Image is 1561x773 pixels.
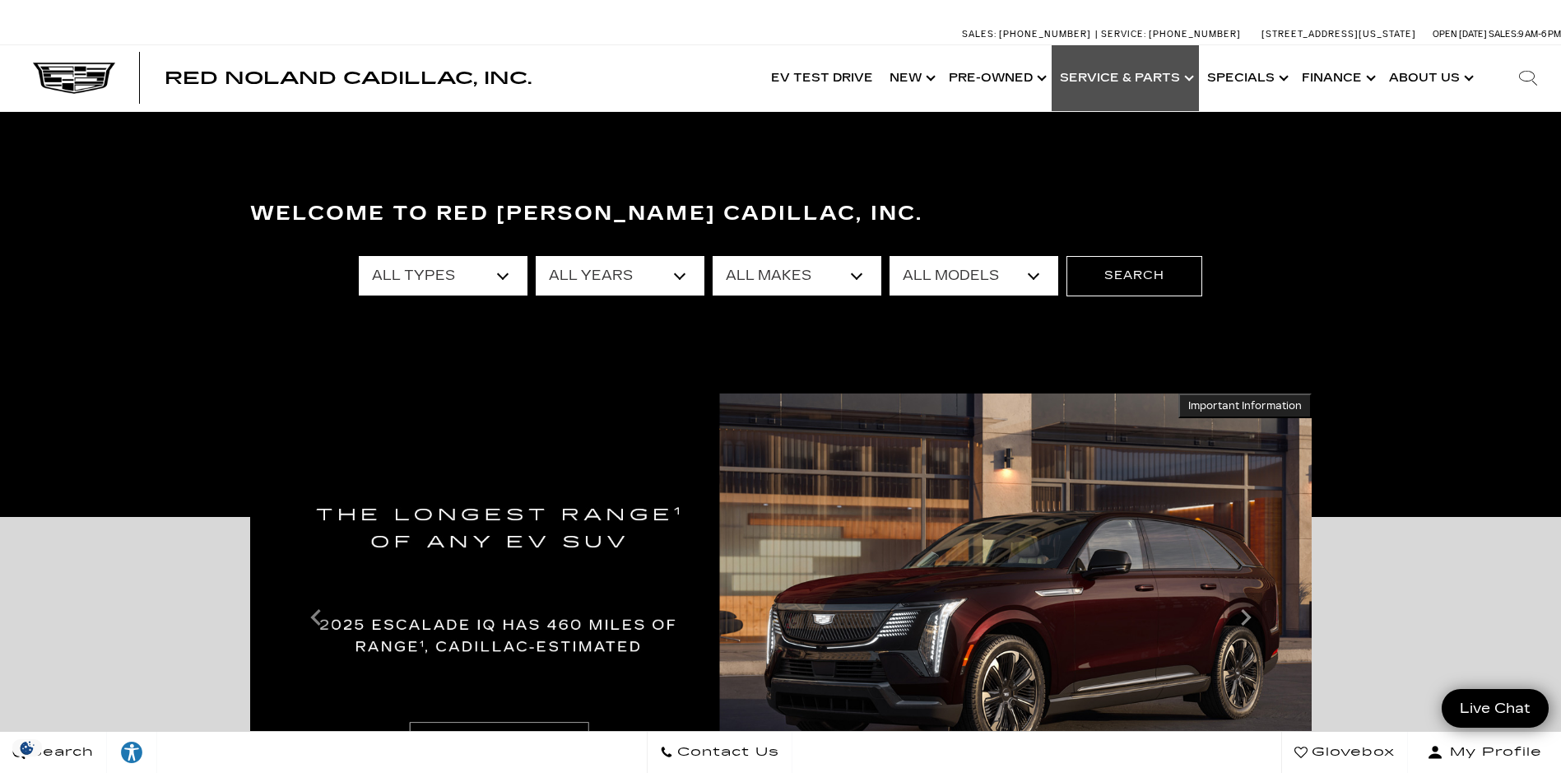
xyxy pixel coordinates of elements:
span: Contact Us [673,741,779,764]
a: Finance [1294,45,1381,111]
a: Service: [PHONE_NUMBER] [1095,30,1245,39]
span: [PHONE_NUMBER] [999,29,1091,40]
a: Service & Parts [1052,45,1199,111]
span: Red Noland Cadillac, Inc. [165,68,532,88]
a: Glovebox [1281,732,1408,773]
button: Open user profile menu [1408,732,1561,773]
a: Pre-Owned [941,45,1052,111]
select: Filter by model [890,256,1058,296]
a: About Us [1381,45,1479,111]
a: [STREET_ADDRESS][US_STATE] [1261,29,1416,40]
a: EV Test Drive [763,45,881,111]
span: My Profile [1443,741,1542,764]
select: Filter by make [713,256,881,296]
button: Search [1066,256,1202,296]
a: Live Chat [1442,689,1549,728]
div: Next [1229,593,1262,642]
span: Important Information [1188,399,1302,412]
a: Explore your accessibility options [107,732,157,773]
img: Opt-Out Icon [8,739,46,757]
span: Live Chat [1452,699,1539,718]
h3: Welcome to Red [PERSON_NAME] Cadillac, Inc. [250,198,1312,231]
select: Filter by year [536,256,704,296]
span: Sales: [1489,29,1518,40]
img: Cadillac Dark Logo with Cadillac White Text [33,63,115,94]
div: Previous [300,593,332,642]
div: Search [1495,45,1561,111]
section: Click to Open Cookie Consent Modal [8,739,46,757]
span: Search [26,741,94,764]
a: Specials [1199,45,1294,111]
button: Important Information [1178,393,1312,418]
a: New [881,45,941,111]
a: Sales: [PHONE_NUMBER] [962,30,1095,39]
a: Red Noland Cadillac, Inc. [165,70,532,86]
span: [PHONE_NUMBER] [1149,29,1241,40]
span: 9 AM-6 PM [1518,29,1561,40]
div: Explore your accessibility options [107,740,156,765]
select: Filter by type [359,256,527,296]
a: Accessible Carousel [262,270,263,271]
span: Service: [1101,29,1146,40]
span: Sales: [962,29,997,40]
span: Glovebox [1308,741,1395,764]
a: Contact Us [647,732,792,773]
span: Open [DATE] [1433,29,1487,40]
